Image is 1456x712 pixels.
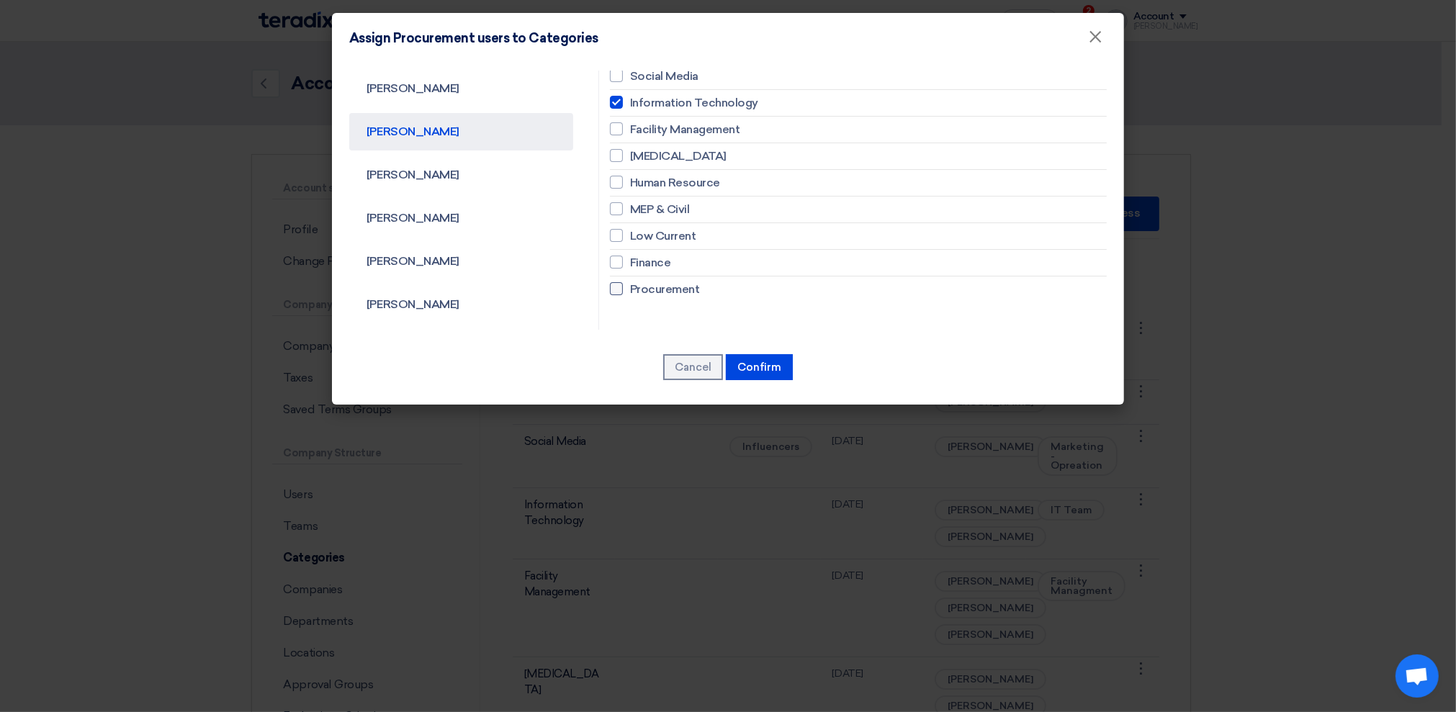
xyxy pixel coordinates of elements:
a: [PERSON_NAME] [349,286,573,323]
span: Low Current [630,227,696,245]
span: Human Resource [630,174,720,191]
span: × [1088,26,1102,55]
span: Facility Management [630,121,740,138]
button: Close [1077,23,1114,52]
a: [PERSON_NAME] [349,156,573,194]
a: [PERSON_NAME] [349,70,573,107]
span: Social Media [630,68,698,85]
h4: Assign Procurement users to Categories [349,30,598,46]
span: Finance [630,254,671,271]
a: [PERSON_NAME] [349,113,573,150]
span: Information Technology [630,94,758,112]
span: MEP & Civil [630,201,690,218]
a: [PERSON_NAME] [349,243,573,280]
span: Procurement [630,281,700,298]
span: [MEDICAL_DATA] [630,148,727,165]
a: Open chat [1396,654,1439,698]
button: Confirm [726,354,793,380]
button: Cancel [663,354,723,380]
a: [PERSON_NAME] [349,199,573,237]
